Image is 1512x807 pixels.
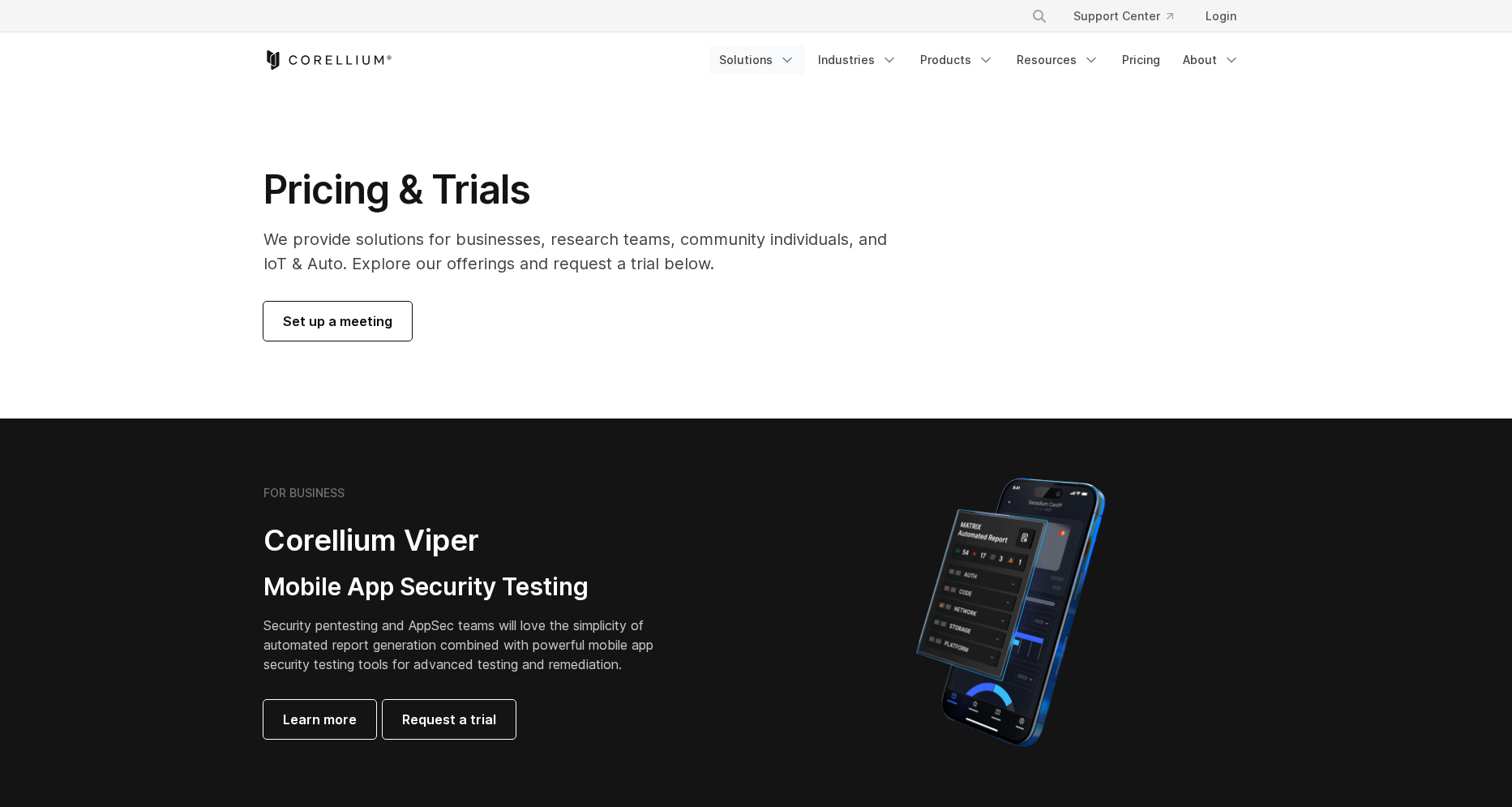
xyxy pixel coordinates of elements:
p: Security pentesting and AppSec teams will love the simplicity of automated report generation comb... [263,616,679,674]
a: Pricing [1112,45,1170,75]
span: Request a trial [402,710,496,729]
img: Corellium MATRIX automated report on iPhone showing app vulnerability test results across securit... [889,470,1133,754]
a: About [1173,45,1249,75]
a: Resources [1007,45,1109,75]
h6: FOR BUSINESS [263,486,345,500]
button: Search [1025,2,1054,31]
div: Navigation Menu [1012,2,1249,31]
a: Request a trial [383,700,516,739]
span: Learn more [283,710,357,729]
a: Learn more [263,700,376,739]
a: Products [910,45,1004,75]
a: Industries [808,45,907,75]
a: Corellium Home [263,50,392,70]
a: Solutions [709,45,805,75]
a: Support Center [1060,2,1186,31]
h3: Mobile App Security Testing [263,572,679,603]
span: Set up a meeting [283,311,392,331]
p: We provide solutions for businesses, research teams, community individuals, and IoT & Auto. Explo... [263,227,910,276]
a: Login [1193,2,1249,31]
h2: Corellium Viper [263,522,679,559]
a: Set up a meeting [263,302,412,341]
h1: Pricing & Trials [263,165,910,214]
div: Navigation Menu [709,45,1249,75]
